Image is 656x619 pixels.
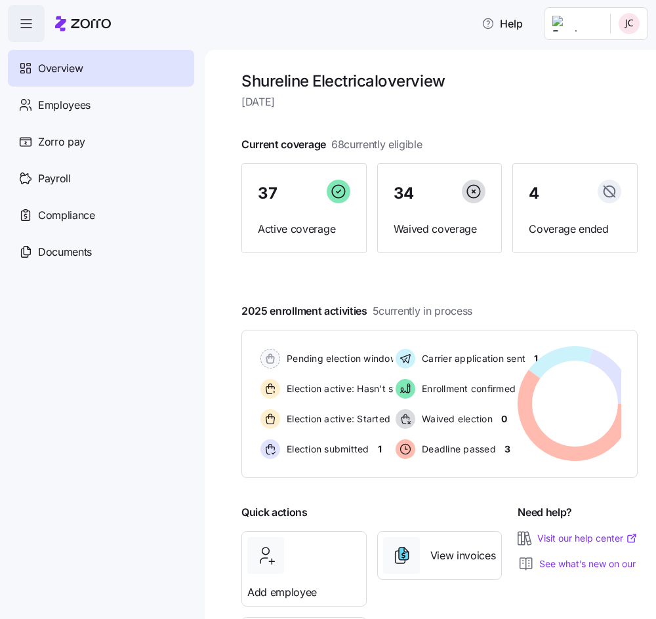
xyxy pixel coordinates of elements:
[283,382,420,395] span: Election active: Hasn't started
[283,352,398,365] span: Pending election window
[241,303,472,319] span: 2025 enrollment activities
[241,71,638,91] h1: Shureline Electrical overview
[430,548,496,564] span: View invoices
[38,170,71,187] span: Payroll
[482,16,523,31] span: Help
[241,504,308,521] span: Quick actions
[518,504,572,521] span: Need help?
[471,10,533,37] button: Help
[258,186,277,201] span: 37
[529,221,621,237] span: Coverage ended
[418,382,516,395] span: Enrollment confirmed
[539,557,638,570] a: See what’s new on our blog
[418,352,525,365] span: Carrier application sent
[8,160,194,197] a: Payroll
[8,233,194,270] a: Documents
[373,303,472,319] span: 5 currently in process
[38,244,92,260] span: Documents
[8,197,194,233] a: Compliance
[8,87,194,123] a: Employees
[331,136,422,153] span: 68 currently eligible
[394,221,486,237] span: Waived coverage
[8,50,194,87] a: Overview
[394,186,414,201] span: 34
[619,13,640,34] img: 6a057c79b0215197f4e0f4d635e1f31e
[38,207,95,224] span: Compliance
[241,136,422,153] span: Current coverage
[247,584,317,601] span: Add employee
[537,532,638,545] a: Visit our help center
[38,134,85,150] span: Zorro pay
[258,221,350,237] span: Active coverage
[552,16,600,31] img: Employer logo
[38,97,91,113] span: Employees
[283,412,390,426] span: Election active: Started
[241,94,638,110] span: [DATE]
[283,443,369,456] span: Election submitted
[418,412,493,426] span: Waived election
[38,60,83,77] span: Overview
[418,443,496,456] span: Deadline passed
[529,186,539,201] span: 4
[501,412,507,426] span: 0
[8,123,194,160] a: Zorro pay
